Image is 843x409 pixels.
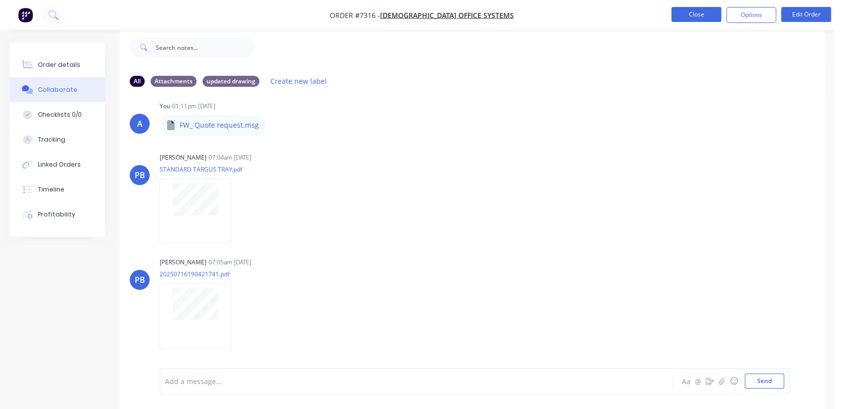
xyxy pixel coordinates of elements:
div: Order details [38,60,80,69]
div: [PERSON_NAME] [160,153,207,162]
img: Factory [18,7,33,22]
button: @ [692,375,704,387]
button: Send [745,374,784,389]
p: FW_ Quote request.msg [180,120,259,130]
a: [DEMOGRAPHIC_DATA] Office Systems [380,10,514,20]
div: Profitability [38,210,75,219]
button: ☺ [728,375,740,387]
div: You [160,102,170,111]
button: Tracking [10,127,105,152]
div: Tracking [38,135,65,144]
div: PB [135,274,145,286]
button: Profitability [10,202,105,227]
div: updated drawing [203,76,259,87]
div: Timeline [38,185,64,194]
div: Collaborate [38,85,77,94]
button: Aa [680,375,692,387]
button: Close [671,7,721,22]
p: 20250716190421741.pdf [160,270,241,278]
div: Linked Orders [38,160,81,169]
button: Options [726,7,776,23]
button: Create new label [265,74,332,88]
button: Collaborate [10,77,105,102]
button: Linked Orders [10,152,105,177]
div: 07:05am [DATE] [209,258,251,267]
div: A [137,118,143,130]
button: Order details [10,52,105,77]
button: Timeline [10,177,105,202]
input: Search notes... [156,37,254,57]
div: All [130,76,145,87]
p: STANDARD TARGUS TRAY.pdf [160,165,242,174]
span: Order #7316 - [330,10,380,20]
div: Checklists 0/0 [38,110,82,119]
button: Edit Order [781,7,831,22]
div: PB [135,169,145,181]
div: [PERSON_NAME] [160,258,207,267]
div: 01:11pm [DATE] [172,102,215,111]
div: 07:04am [DATE] [209,153,251,162]
button: Checklists 0/0 [10,102,105,127]
div: Attachments [151,76,197,87]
